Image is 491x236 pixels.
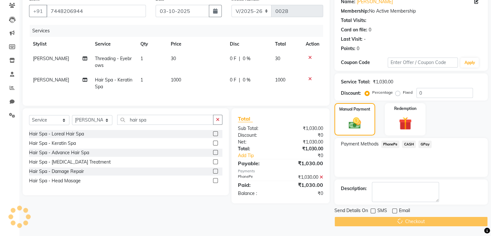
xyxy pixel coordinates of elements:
div: Coupon Code [341,59,388,66]
div: Hair Spa - Loreal Hair Spa [29,131,84,137]
span: 1000 [275,77,285,83]
div: ₹1,030.00 [281,159,328,167]
th: Qty [137,37,167,51]
span: 30 [275,56,280,61]
div: - [364,36,366,43]
span: Email [399,207,410,215]
div: ₹1,030.00 [281,139,328,145]
span: [PERSON_NAME] [33,56,69,61]
div: Total: [233,145,281,152]
span: GPay [418,141,432,148]
span: 30 [171,56,176,61]
div: Services [30,25,328,37]
span: PhonePe [381,141,400,148]
div: Payments [238,168,323,174]
div: ₹0 [281,190,328,197]
span: 1 [140,56,143,61]
span: Threading - Eyebrows [95,56,132,68]
th: Total [271,37,302,51]
div: Net: [233,139,281,145]
div: Hair Spa - Advance Hair Spa [29,149,89,156]
div: Hair Spa - Damage Repair [29,168,84,175]
span: Hair Spa - Keratin Spa [95,77,132,90]
div: Balance : [233,190,281,197]
div: Discount: [233,132,281,139]
div: Total Visits: [341,17,366,24]
th: Service [91,37,137,51]
div: ₹0 [288,152,328,159]
span: 0 % [243,77,251,83]
div: ₹0 [281,132,328,139]
span: Send Details On [334,207,368,215]
label: Percentage [372,90,393,95]
span: | [239,55,240,62]
div: Hair Spa - Head Masage [29,177,81,184]
span: Total [238,115,253,122]
div: ₹1,030.00 [281,125,328,132]
img: _cash.svg [345,116,365,130]
div: Description: [341,185,367,192]
input: Enter Offer / Coupon Code [388,58,458,68]
th: Disc [226,37,271,51]
div: ₹1,030.00 [373,79,393,85]
div: Last Visit: [341,36,363,43]
div: 0 [357,45,359,52]
input: Search or Scan [117,115,213,125]
div: Card on file: [341,27,367,33]
span: 1000 [171,77,181,83]
div: Payable: [233,159,281,167]
button: Apply [460,58,479,68]
div: Paid: [233,181,281,189]
div: 0 [369,27,371,33]
div: No Active Membership [341,8,481,15]
div: Service Total: [341,79,370,85]
button: +91 [29,5,47,17]
div: ₹1,030.00 [281,174,328,181]
th: Stylist [29,37,91,51]
span: CASH [402,141,416,148]
div: Points: [341,45,355,52]
th: Action [302,37,323,51]
label: Redemption [394,106,416,112]
label: Fixed [403,90,413,95]
div: Hair Spa - Keratin Spa [29,140,76,147]
label: Manual Payment [339,106,370,112]
span: | [239,77,240,83]
div: Membership: [341,8,369,15]
div: Sub Total: [233,125,281,132]
span: 0 F [230,77,236,83]
span: 1 [140,77,143,83]
input: Search by Name/Mobile/Email/Code [46,5,146,17]
div: Hair Spa - [MEDICAL_DATA] Treatment [29,159,111,166]
div: ₹1,030.00 [281,145,328,152]
span: Payment Methods [341,141,379,147]
div: Discount: [341,90,361,97]
span: 0 F [230,55,236,62]
div: PhonePe [233,174,281,181]
div: ₹1,030.00 [281,181,328,189]
span: [PERSON_NAME] [33,77,69,83]
span: SMS [377,207,387,215]
img: _gift.svg [395,115,416,132]
span: 0 % [243,55,251,62]
a: Add Tip [233,152,288,159]
th: Price [167,37,226,51]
